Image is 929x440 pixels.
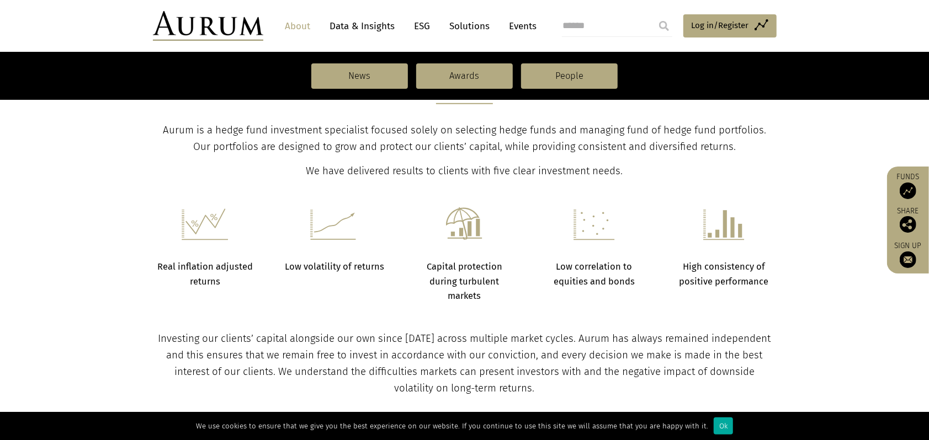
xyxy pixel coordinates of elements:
a: Solutions [444,16,496,36]
img: Aurum [153,11,263,41]
a: Data & Insights [325,16,401,36]
span: Aurum is a hedge fund investment specialist focused solely on selecting hedge funds and managing ... [163,124,766,153]
img: Share this post [900,216,916,233]
strong: High consistency of positive performance [680,261,769,286]
a: Log in/Register [683,14,777,37]
a: Sign up [893,241,923,268]
a: People [521,63,618,89]
a: About [280,16,316,36]
a: News [311,63,408,89]
input: Submit [653,15,675,37]
strong: Low volatility of returns [285,261,384,272]
div: Ok [714,417,733,434]
img: Sign up to our newsletter [900,251,916,268]
a: Events [504,16,537,36]
a: ESG [409,16,436,36]
a: Funds [893,172,923,199]
div: Share [893,207,923,233]
strong: Capital protection during turbulent markets [427,261,502,301]
strong: Real inflation adjusted returns [157,261,253,286]
span: We have delivered results to clients with five clear investment needs. [306,165,623,177]
span: Log in/Register [692,19,749,32]
a: Awards [416,63,513,89]
span: Investing our clients’ capital alongside our own since [DATE] across multiple market cycles. Auru... [158,332,771,394]
strong: Low correlation to equities and bonds [554,261,635,286]
img: Access Funds [900,183,916,199]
